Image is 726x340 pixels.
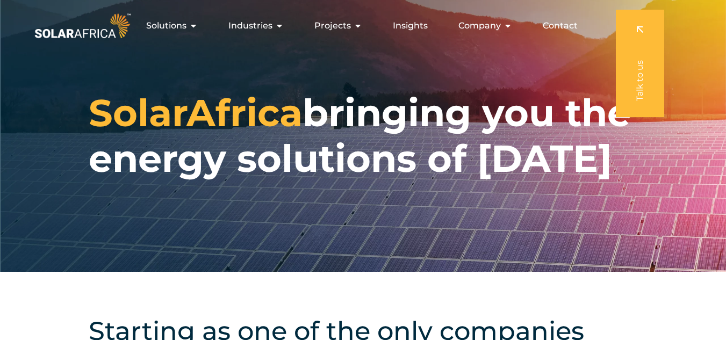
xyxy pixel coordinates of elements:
[393,19,428,32] a: Insights
[543,19,578,32] a: Contact
[228,19,272,32] span: Industries
[458,19,501,32] span: Company
[133,15,586,37] nav: Menu
[133,15,586,37] div: Menu Toggle
[146,19,186,32] span: Solutions
[89,90,637,182] h1: bringing you the energy solutions of [DATE]
[314,19,351,32] span: Projects
[89,90,303,136] span: SolarAfrica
